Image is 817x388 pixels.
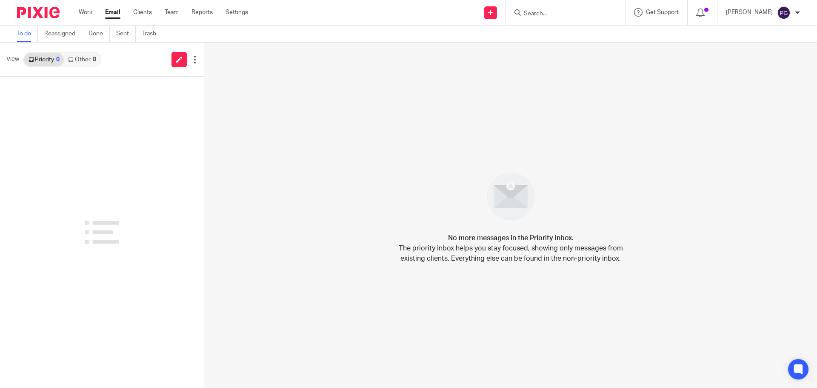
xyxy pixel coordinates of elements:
[226,8,248,17] a: Settings
[523,10,600,18] input: Search
[133,8,152,17] a: Clients
[481,167,540,226] img: image
[646,9,679,15] span: Get Support
[726,8,773,17] p: [PERSON_NAME]
[17,26,38,42] a: To do
[64,53,100,66] a: Other0
[93,57,96,63] div: 0
[105,8,120,17] a: Email
[17,7,60,18] img: Pixie
[56,57,60,63] div: 0
[777,6,791,20] img: svg%3E
[44,26,82,42] a: Reassigned
[191,8,213,17] a: Reports
[448,233,574,243] h4: No more messages in the Priority inbox.
[24,53,64,66] a: Priority0
[398,243,623,264] p: The priority inbox helps you stay focused, showing only messages from existing clients. Everythin...
[116,26,136,42] a: Sent
[165,8,179,17] a: Team
[79,8,92,17] a: Work
[6,55,19,64] span: View
[142,26,163,42] a: Trash
[89,26,110,42] a: Done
